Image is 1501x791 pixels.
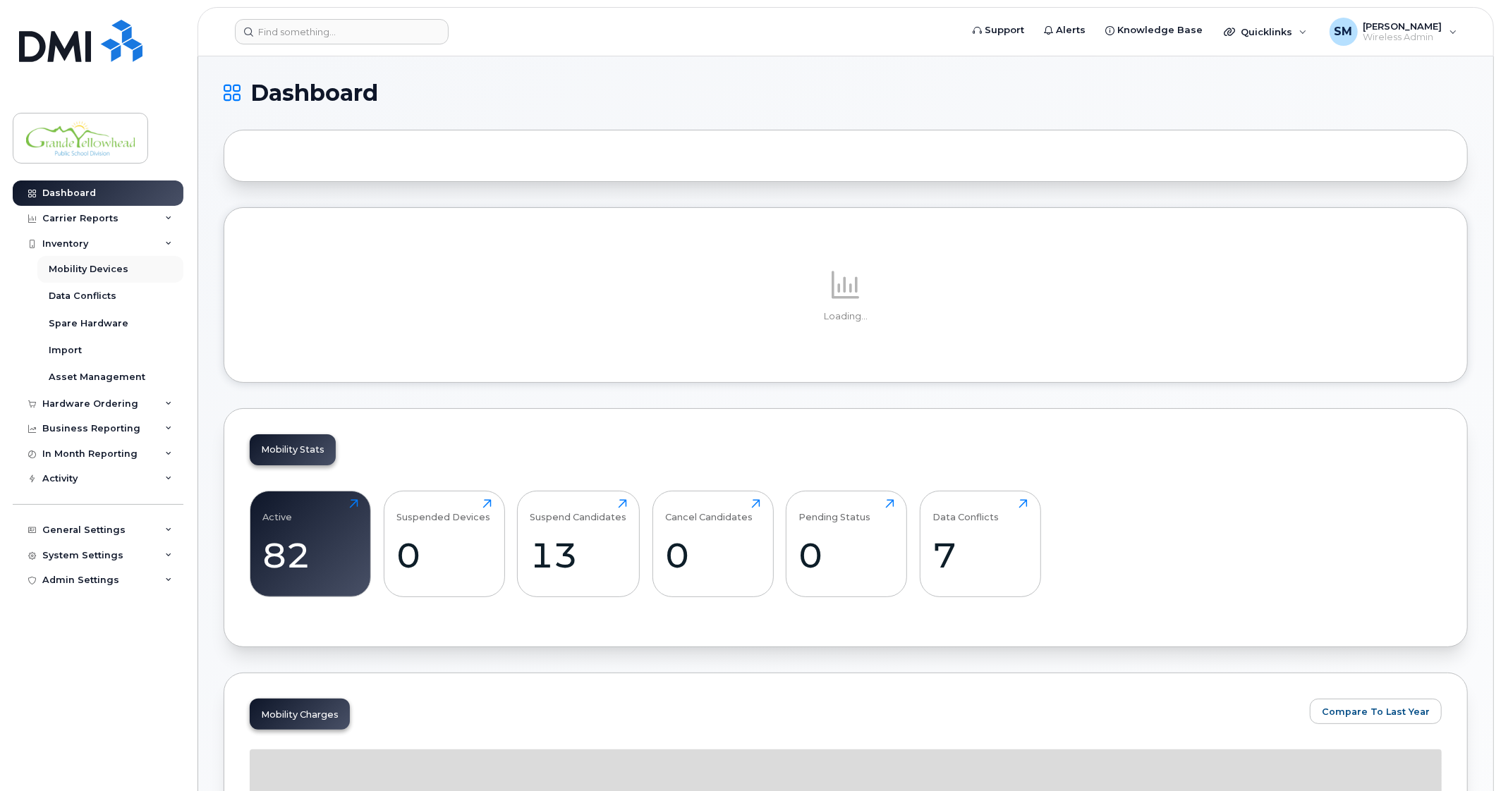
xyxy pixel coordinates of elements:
a: Suspend Candidates13 [530,499,627,589]
p: Loading... [250,310,1442,323]
span: Dashboard [250,82,378,104]
div: Suspended Devices [396,499,490,522]
button: Compare To Last Year [1310,699,1442,724]
a: Suspended Devices0 [396,499,492,589]
div: Pending Status [799,499,871,522]
div: Data Conflicts [932,499,999,522]
div: 7 [932,534,1028,576]
a: Cancel Candidates0 [665,499,760,589]
div: Active [263,499,293,522]
div: 0 [665,534,760,576]
div: 13 [530,534,627,576]
div: 0 [799,534,894,576]
a: Data Conflicts7 [932,499,1028,589]
a: Pending Status0 [799,499,894,589]
a: Active82 [263,499,358,589]
span: Compare To Last Year [1322,705,1430,718]
div: Suspend Candidates [530,499,627,522]
div: 0 [396,534,492,576]
div: Cancel Candidates [665,499,753,522]
div: 82 [263,534,358,576]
